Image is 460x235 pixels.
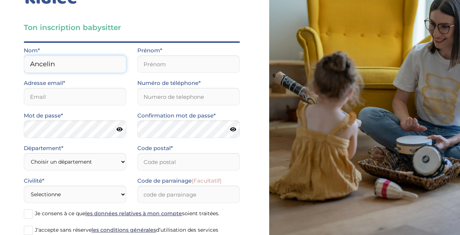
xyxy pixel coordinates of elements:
[137,46,162,55] label: Prénom*
[137,78,201,88] label: Numéro de téléphone*
[137,111,216,120] label: Confirmation mot de passe*
[137,88,240,105] input: Numero de telephone
[24,143,63,153] label: Département*
[24,22,240,33] h3: Ton inscription babysitter
[35,210,219,217] span: Je consens à ce que soient traitées.
[137,153,240,171] input: Code postal
[24,55,126,73] input: Nom
[137,55,240,73] input: Prénom
[92,227,156,233] a: les conditions générales
[24,111,63,120] label: Mot de passe*
[137,186,240,203] input: code de parrainage
[137,143,173,153] label: Code postal*
[192,177,222,184] span: (Facultatif)
[24,88,126,105] input: Email
[24,78,65,88] label: Adresse email*
[85,210,182,217] a: les données relatives à mon compte
[137,176,222,186] label: Code de parrainage
[24,176,44,186] label: Civilité*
